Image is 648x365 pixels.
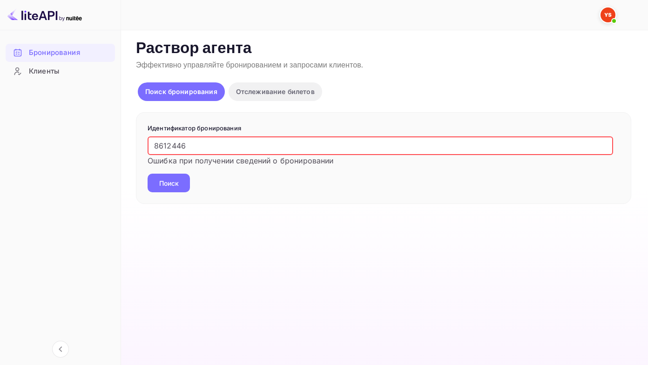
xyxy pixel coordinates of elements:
ya-tr-span: Эффективно управляйте бронированием и запросами клиентов. [136,61,363,70]
ya-tr-span: Ошибка при получении сведений о бронировании [148,156,334,165]
button: Свернуть навигацию [52,341,69,358]
ya-tr-span: Раствор агента [136,39,252,59]
ya-tr-span: Поиск [159,178,179,188]
button: Поиск [148,174,190,192]
img: Логотип LiteAPI [7,7,82,22]
a: Бронирования [6,44,115,61]
div: Бронирования [6,44,115,62]
ya-tr-span: Бронирования [29,47,80,58]
ya-tr-span: Поиск бронирования [145,88,217,95]
ya-tr-span: Отслеживание билетов [236,88,315,95]
img: Служба Поддержки Яндекса [601,7,615,22]
ya-tr-span: Клиенты [29,66,59,77]
input: Введите идентификатор бронирования (например, 63782194) [148,136,613,155]
ya-tr-span: Идентификатор бронирования [148,124,241,132]
div: Клиенты [6,62,115,81]
a: Клиенты [6,62,115,80]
